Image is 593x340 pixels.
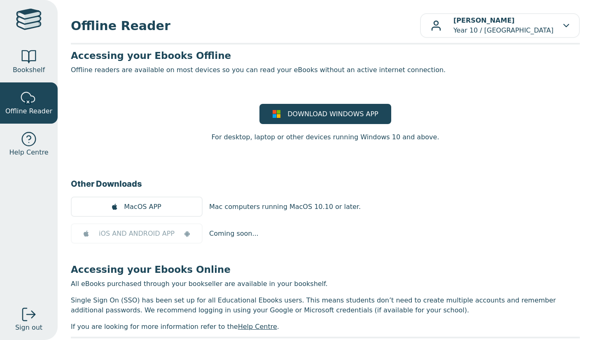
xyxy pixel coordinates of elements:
span: DOWNLOAD WINDOWS APP [287,109,378,119]
p: For desktop, laptop or other devices running Windows 10 and above. [211,132,439,142]
p: If you are looking for more information refer to the . [71,322,580,332]
span: Offline Reader [71,16,420,35]
a: DOWNLOAD WINDOWS APP [259,104,391,124]
span: MacOS APP [124,202,161,212]
span: iOS AND ANDROID APP [99,229,175,239]
b: [PERSON_NAME] [453,16,515,24]
a: Help Centre [238,323,277,331]
h3: Other Downloads [71,178,580,190]
span: Offline Reader [5,106,52,116]
p: Coming soon... [209,229,259,239]
span: Help Centre [9,148,48,157]
span: Sign out [15,323,42,333]
button: [PERSON_NAME]Year 10 / [GEOGRAPHIC_DATA] [420,13,580,38]
span: Bookshelf [13,65,45,75]
h3: Accessing your Ebooks Offline [71,49,580,62]
h3: Accessing your Ebooks Online [71,263,580,276]
p: Mac computers running MacOS 10.10 or later. [209,202,361,212]
p: Offline readers are available on most devices so you can read your eBooks without an active inter... [71,65,580,75]
a: MacOS APP [71,197,203,217]
p: Single Sign On (SSO) has been set up for all Educational Ebooks users. This means students don’t ... [71,295,580,315]
p: Year 10 / [GEOGRAPHIC_DATA] [453,16,553,35]
p: All eBooks purchased through your bookseller are available in your bookshelf. [71,279,580,289]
